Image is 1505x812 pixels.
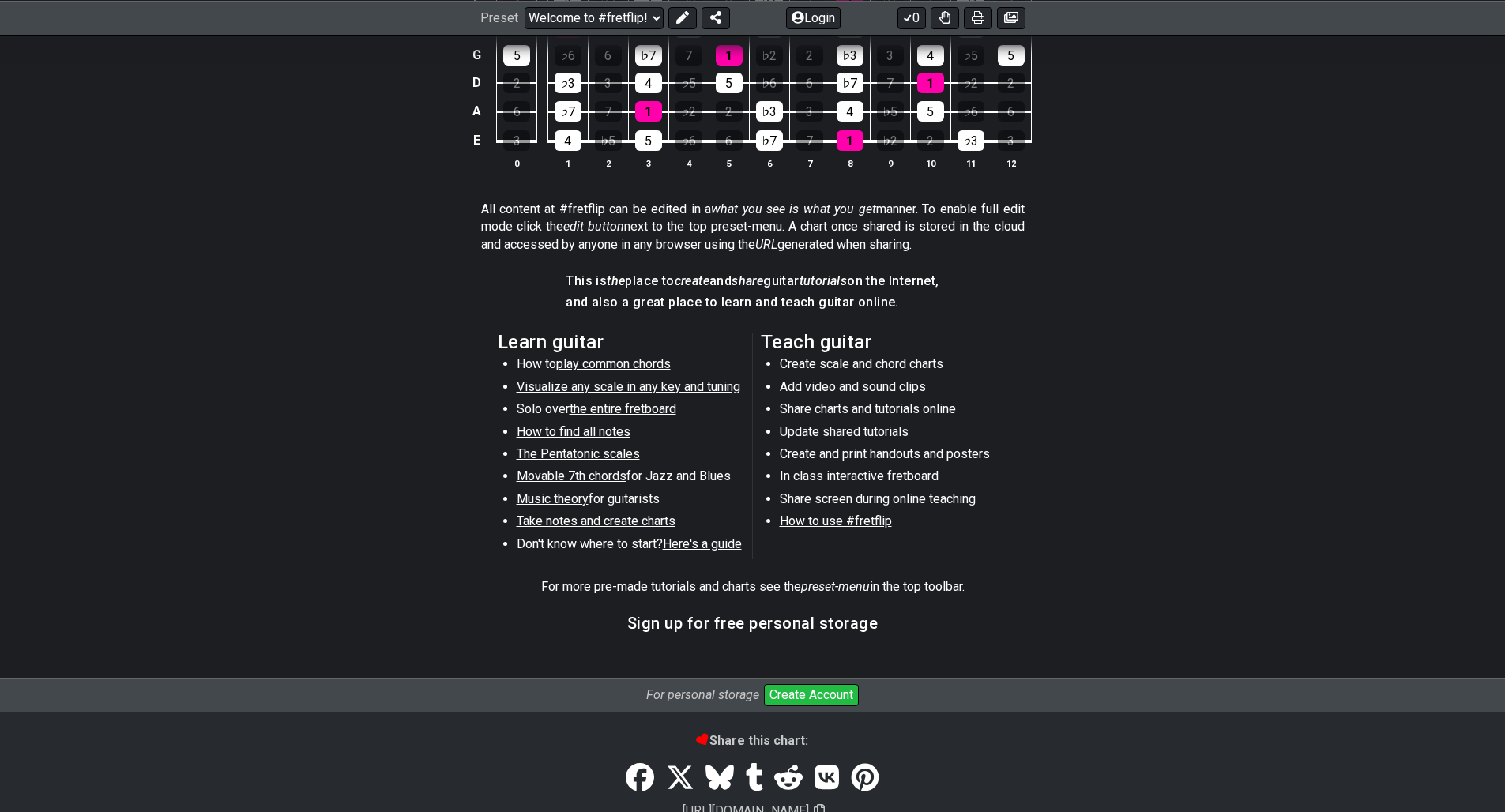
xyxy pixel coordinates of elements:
div: 7 [595,101,622,122]
div: ♭6 [675,130,702,151]
div: 4 [917,45,944,66]
button: Edit Preset [668,6,697,28]
span: How to find all notes [517,424,630,439]
div: 1 [837,130,863,151]
span: Music theory [517,491,589,506]
h3: Sign up for free personal storage [627,615,879,632]
div: 3 [998,130,1025,151]
div: 2 [796,45,823,66]
em: URL [755,237,777,252]
th: 5 [709,155,749,171]
span: Visualize any scale in any key and tuning [517,379,740,394]
div: 1 [917,73,944,93]
td: G [467,41,486,69]
div: 3 [595,73,622,93]
li: Don't know where to start? [517,536,742,558]
div: ♭6 [958,101,984,122]
td: D [467,69,486,97]
em: preset-menu [801,579,870,594]
div: ♭7 [837,73,863,93]
em: what you see is what you get [711,201,876,216]
span: Take notes and create charts [517,513,675,528]
b: Share this chart: [697,733,808,748]
li: Update shared tutorials [780,423,1005,445]
div: 7 [675,45,702,66]
div: 1 [716,45,743,66]
a: VK [809,756,845,800]
button: Create Account [764,684,859,706]
h2: Teach guitar [761,333,1008,351]
button: Share Preset [702,6,730,28]
a: Reddit [769,756,808,800]
th: 7 [789,155,830,171]
p: All content at #fretflip can be edited in a manner. To enable full edit mode click the next to th... [481,201,1025,254]
em: the [607,273,625,288]
div: 5 [716,73,743,93]
th: 8 [830,155,870,171]
a: Tweet [660,756,700,800]
button: Create image [997,6,1025,28]
select: Preset [525,6,664,28]
div: ♭7 [555,101,581,122]
div: ♭2 [675,101,702,122]
div: ♭7 [635,45,662,66]
a: Share on Facebook [620,756,660,800]
th: 12 [991,155,1031,171]
div: ♭3 [555,73,581,93]
span: The Pentatonic scales [517,446,640,461]
td: E [467,126,486,156]
span: play common chords [556,356,671,371]
li: Share charts and tutorials online [780,400,1005,423]
div: ♭2 [877,130,904,151]
th: 1 [547,155,588,171]
em: tutorials [800,273,848,288]
button: Toggle Dexterity for all fretkits [931,6,959,28]
div: 6 [998,101,1025,122]
button: Login [786,6,841,28]
th: 2 [588,155,628,171]
h4: and also a great place to learn and teach guitar online. [566,294,939,311]
div: ♭3 [756,101,783,122]
div: 3 [503,130,530,151]
span: Preset [480,10,518,25]
a: Pinterest [845,756,884,800]
h2: Learn guitar [498,333,745,351]
div: 1 [635,101,662,122]
em: create [675,273,709,288]
div: 5 [998,45,1025,66]
th: 4 [668,155,709,171]
div: 6 [503,101,530,122]
div: ♭7 [756,130,783,151]
td: A [467,97,486,126]
div: ♭6 [555,45,581,66]
div: ♭2 [756,45,783,66]
button: Print [964,6,992,28]
h4: This is place to and guitar on the Internet, [566,273,939,290]
div: ♭3 [958,130,984,151]
button: 0 [897,6,926,28]
li: How to [517,355,742,378]
div: 5 [503,45,530,66]
th: 3 [628,155,668,171]
div: 6 [595,45,622,66]
li: In class interactive fretboard [780,468,1005,490]
li: for Jazz and Blues [517,468,742,490]
div: 3 [796,101,823,122]
div: 4 [555,130,581,151]
em: edit button [563,219,624,234]
li: for guitarists [517,491,742,513]
li: Create and print handouts and posters [780,445,1005,468]
div: 6 [796,73,823,93]
div: 4 [837,101,863,122]
th: 10 [910,155,950,171]
div: 2 [998,73,1025,93]
span: Here's a guide [663,536,742,551]
div: 2 [917,130,944,151]
a: Bluesky [700,756,739,800]
i: For personal storage [646,687,759,702]
div: ♭5 [675,73,702,93]
div: 5 [917,101,944,122]
div: 7 [796,130,823,151]
span: Movable 7th chords [517,468,626,483]
th: 0 [497,155,537,171]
